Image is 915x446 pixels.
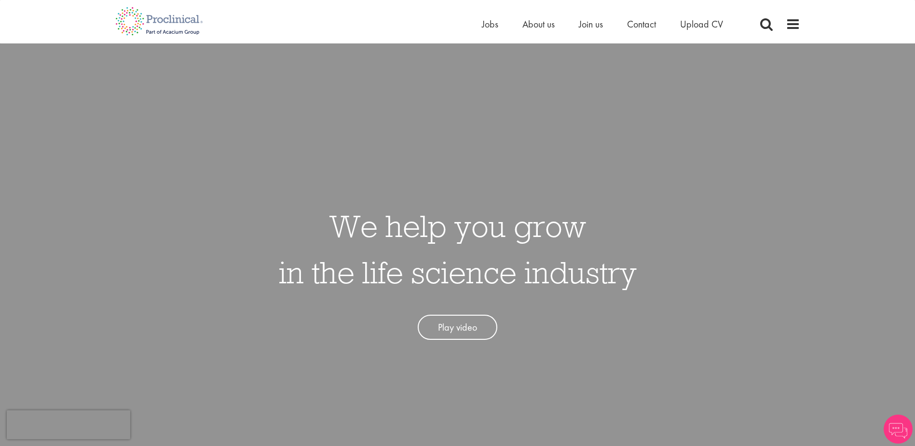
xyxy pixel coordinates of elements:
a: About us [522,18,555,30]
a: Jobs [482,18,498,30]
a: Upload CV [680,18,723,30]
h1: We help you grow in the life science industry [279,203,637,295]
img: Chatbot [884,415,913,444]
a: Play video [418,315,497,340]
a: Contact [627,18,656,30]
a: Join us [579,18,603,30]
